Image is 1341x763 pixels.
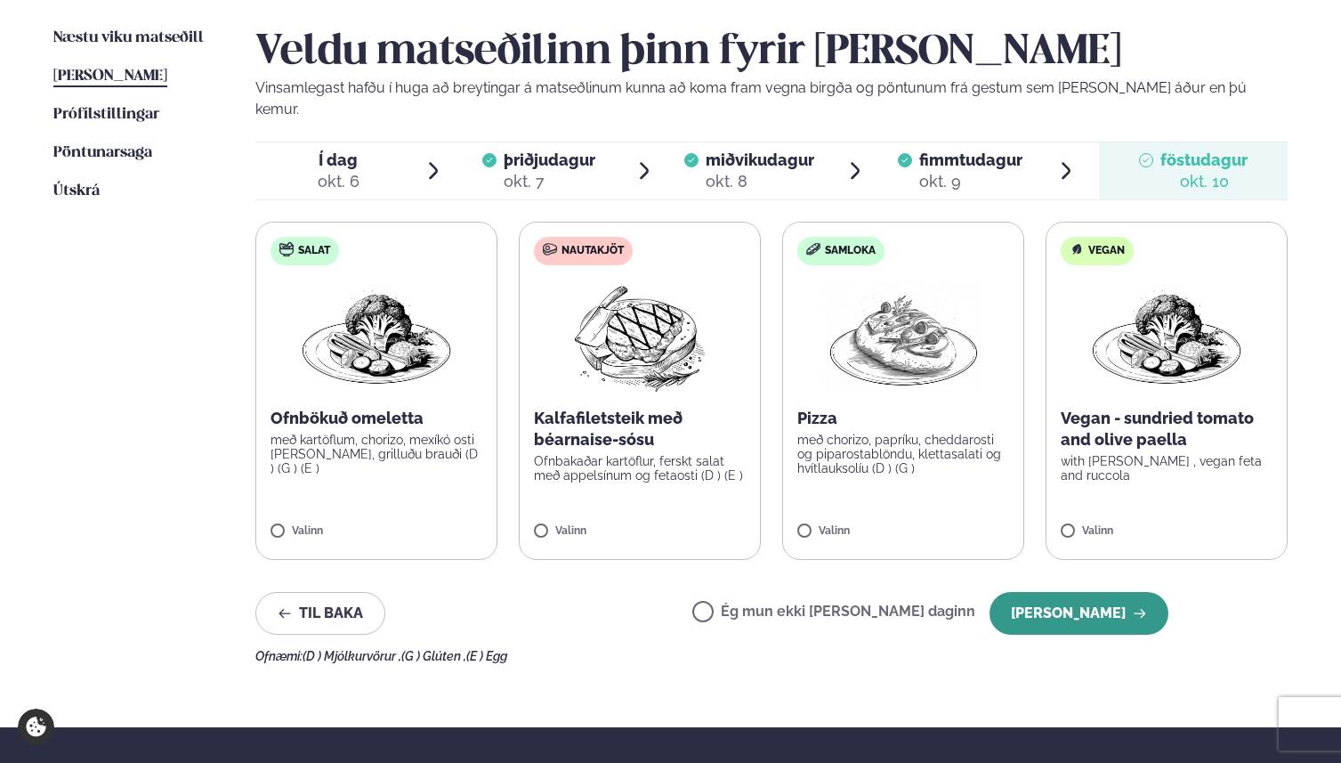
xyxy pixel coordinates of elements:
span: Vegan [1088,244,1125,258]
span: [PERSON_NAME] [53,69,167,84]
span: föstudagur [1160,150,1248,169]
div: okt. 8 [706,171,814,192]
span: miðvikudagur [706,150,814,169]
span: Nautakjöt [561,244,624,258]
img: beef.svg [543,242,557,256]
span: Samloka [825,244,876,258]
div: okt. 7 [504,171,595,192]
img: Beef-Meat.png [561,280,719,394]
a: Cookie settings [18,709,54,745]
button: Til baka [255,592,385,635]
button: [PERSON_NAME] [990,592,1168,635]
span: (E ) Egg [466,649,507,663]
p: með kartöflum, chorizo, mexíkó osti [PERSON_NAME], grilluðu brauði (D ) (G ) (E ) [271,433,482,475]
img: Vegan.png [298,280,455,394]
img: Vegan.png [1088,280,1245,394]
p: Ofnbakaðar kartöflur, ferskt salat með appelsínum og fetaosti (D ) (E ) [534,454,746,483]
span: Næstu viku matseðill [53,30,204,45]
span: Prófílstillingar [53,107,159,122]
a: [PERSON_NAME] [53,66,167,87]
a: Næstu viku matseðill [53,28,204,49]
span: Pöntunarsaga [53,145,152,160]
div: okt. 10 [1160,171,1248,192]
div: Ofnæmi: [255,649,1288,663]
p: Vinsamlegast hafðu í huga að breytingar á matseðlinum kunna að koma fram vegna birgða og pöntunum... [255,77,1288,120]
p: Vegan - sundried tomato and olive paella [1061,408,1272,450]
span: (G ) Glúten , [401,649,466,663]
a: Prófílstillingar [53,104,159,126]
a: Pöntunarsaga [53,142,152,164]
img: salad.svg [279,242,294,256]
p: Kalfafiletsteik með béarnaise-sósu [534,408,746,450]
p: with [PERSON_NAME] , vegan feta and ruccola [1061,454,1272,483]
span: þriðjudagur [504,150,595,169]
img: Vegan.svg [1070,242,1084,256]
p: Pizza [797,408,1009,429]
span: fimmtudagur [919,150,1022,169]
a: Útskrá [53,181,100,202]
div: okt. 9 [919,171,1022,192]
span: Salat [298,244,330,258]
img: Pizza-Bread.png [825,280,982,394]
p: Ofnbökuð omeletta [271,408,482,429]
div: okt. 6 [318,171,359,192]
p: með chorizo, papríku, cheddarosti og piparostablöndu, klettasalati og hvítlauksolíu (D ) (G ) [797,433,1009,475]
img: sandwich-new-16px.svg [806,243,820,256]
span: (D ) Mjólkurvörur , [303,649,401,663]
h2: Veldu matseðilinn þinn fyrir [PERSON_NAME] [255,28,1288,77]
span: Útskrá [53,183,100,199]
span: Í dag [318,150,359,171]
